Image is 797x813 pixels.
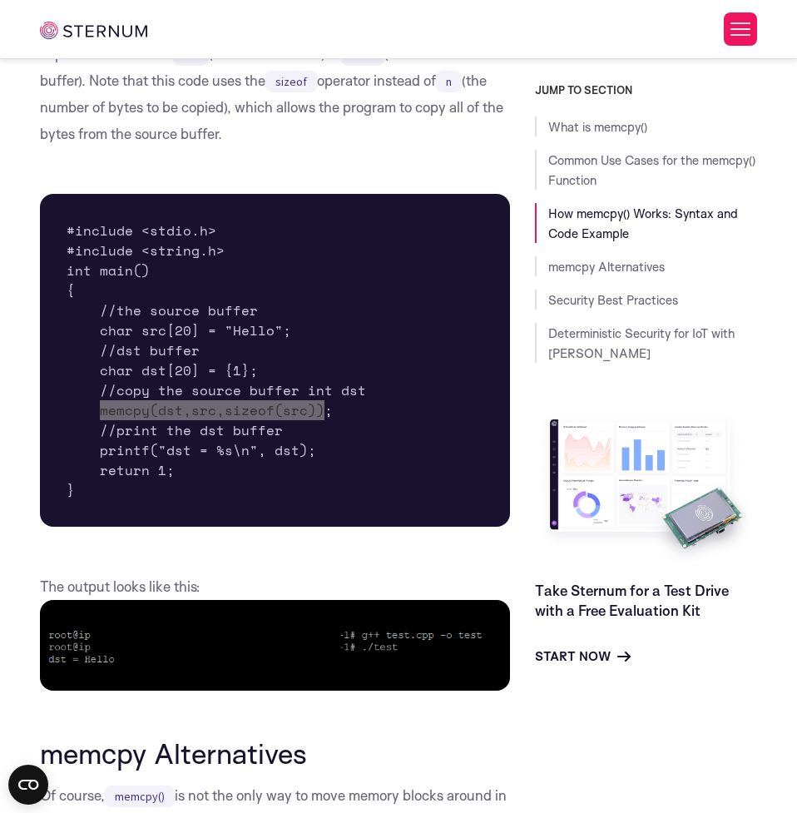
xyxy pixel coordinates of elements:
pre: #include <stdio.h> #include <string.h> int main() { //the source buffer char src[20] = "Hello"; /... [40,194,510,527]
button: Open CMP widget [8,765,48,805]
img: sternum iot [40,22,147,40]
p: The output looks like this: [40,573,510,691]
code: dest [341,44,384,66]
img: memcpy-output-example [40,600,510,691]
h3: JUMP TO SECTION [535,83,757,97]
a: Common Use Cases for the memcpy() Function [548,152,755,188]
p: Here is a simple example of how it all comes together. The below code copies the content of (the ... [40,14,510,147]
a: Take Sternum for a Test Drive with a Free Evaluation Kit [535,582,729,619]
code: sizeof [265,71,317,92]
code: src [173,44,209,66]
a: memcpy Alternatives [548,259,665,275]
a: What is memcpy() [548,119,647,135]
a: Start Now [535,647,631,667]
a: How memcpy() Works: Syntax and Code Example [548,206,738,241]
a: Security Best Practices [548,292,678,308]
button: Toggle Menu [724,12,757,46]
a: Deterministic Security for IoT with [PERSON_NAME] [548,325,735,361]
img: Take Sternum for a Test Drive with a Free Evaluation Kit [535,409,757,568]
code: n [436,71,462,92]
